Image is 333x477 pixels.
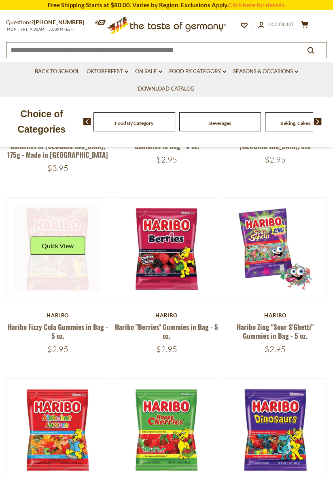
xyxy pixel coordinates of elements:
span: $2.95 [156,344,177,354]
a: Haribo Fizzy Cola Gummies in Bag - 5 oz. [8,322,108,340]
img: Haribo [115,198,218,300]
a: Food By Category [169,67,226,76]
a: Beverages [209,120,231,126]
img: Haribo [224,198,327,300]
a: On Sale [135,67,162,76]
img: previous arrow [83,118,91,125]
a: [PHONE_NUMBER] [34,19,84,25]
a: Download Catalog [138,84,195,93]
a: Account [258,20,294,29]
span: $2.95 [47,344,68,354]
a: Oktoberfest [87,67,128,76]
a: Back to School [35,67,80,76]
img: next arrow [314,118,322,125]
a: Seasons & Occasions [233,67,298,76]
span: $2.95 [265,344,286,354]
span: $2.95 [265,154,286,165]
img: Haribo [6,198,109,300]
div: Haribo [115,312,218,319]
a: Food By Category [115,120,153,126]
button: Quick View [30,236,85,255]
span: MON - FRI, 9:00AM - 5:00PM (EST) [6,27,75,32]
a: Baking, Cakes, Desserts [280,120,331,126]
p: Questions? [6,17,90,27]
a: Click here for details. [228,1,286,8]
span: Account [268,21,294,27]
span: $3.95 [47,163,68,173]
a: Haribo "Berries" Gummies in Bag - 5 oz. [115,322,218,340]
div: Haribo [224,312,327,319]
div: Haribo [6,312,109,319]
a: Haribo Zing "Sour S'Ghetti" Gummies in Bag - 5 oz. [237,322,314,340]
span: $2.95 [156,154,177,165]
